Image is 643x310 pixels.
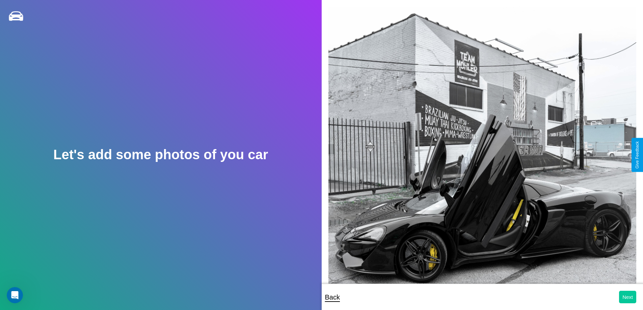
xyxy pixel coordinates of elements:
[53,147,268,162] h2: Let's add some photos of you car
[328,7,637,296] img: posted
[619,291,636,303] button: Next
[635,141,640,169] div: Give Feedback
[325,291,340,303] p: Back
[7,287,23,303] iframe: Intercom live chat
